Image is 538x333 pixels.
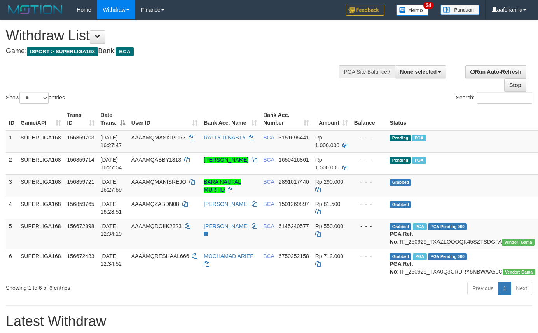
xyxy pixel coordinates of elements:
span: Marked by aafsoycanthlai [412,157,426,164]
span: [DATE] 16:27:47 [101,134,122,148]
span: Grabbed [390,223,411,230]
span: Rp 550.000 [315,223,343,229]
span: AAAAMQRESHAAL666 [131,253,189,259]
td: 6 [6,249,17,279]
img: MOTION_logo.png [6,4,65,16]
div: Showing 1 to 6 of 6 entries [6,281,218,292]
a: MOCHAMAD ARIEF [204,253,253,259]
button: None selected [395,65,447,78]
span: Copy 2891017440 to clipboard [279,179,309,185]
b: PGA Ref. No: [390,231,413,245]
td: SUPERLIGA168 [17,174,64,197]
span: AAAAMQMASKIPLI77 [131,134,186,141]
span: 156859714 [67,157,94,163]
span: 156859703 [67,134,94,141]
span: Rp 712.000 [315,253,343,259]
span: BCA [263,157,274,163]
span: AAAAMQABBY1313 [131,157,181,163]
td: 2 [6,152,17,174]
span: Grabbed [390,179,411,186]
a: [PERSON_NAME] [204,223,248,229]
td: SUPERLIGA168 [17,152,64,174]
span: Marked by aafsoycanthlai [413,223,426,230]
th: Amount: activate to sort column ascending [312,108,351,130]
th: Bank Acc. Name: activate to sort column ascending [201,108,260,130]
span: Copy 6750252158 to clipboard [279,253,309,259]
a: Run Auto-Refresh [465,65,526,78]
input: Search: [477,92,532,104]
span: AAAAMQMANISREJO [131,179,187,185]
span: BCA [263,179,274,185]
span: [DATE] 12:34:52 [101,253,122,267]
span: Copy 3151695441 to clipboard [279,134,309,141]
span: Vendor URL: https://trx31.1velocity.biz [502,239,535,246]
div: - - - [354,156,384,164]
span: BCA [116,47,133,56]
div: - - - [354,222,384,230]
span: BCA [263,253,274,259]
th: User ID: activate to sort column ascending [128,108,201,130]
img: Feedback.jpg [346,5,384,16]
span: 156672398 [67,223,94,229]
th: Status [386,108,538,130]
span: BCA [263,223,274,229]
span: Rp 290.000 [315,179,343,185]
th: Date Trans.: activate to sort column descending [98,108,128,130]
td: SUPERLIGA168 [17,130,64,153]
th: ID [6,108,17,130]
a: RAFLY DINASTY [204,134,246,141]
td: 3 [6,174,17,197]
img: panduan.png [440,5,479,15]
td: 5 [6,219,17,249]
span: Marked by aafsoycanthlai [413,253,426,260]
a: [PERSON_NAME] [204,157,248,163]
span: ISPORT > SUPERLIGA168 [27,47,98,56]
span: PGA Pending [428,223,467,230]
th: Trans ID: activate to sort column ascending [64,108,98,130]
b: PGA Ref. No: [390,261,413,275]
span: AAAAMQDOIIK2323 [131,223,182,229]
div: - - - [354,252,384,260]
span: BCA [263,134,274,141]
a: [PERSON_NAME] [204,201,248,207]
div: - - - [354,134,384,141]
span: Rp 1.500.000 [315,157,339,171]
a: BARA NAUFAL MURFID [204,179,241,193]
span: 156672433 [67,253,94,259]
span: 156859765 [67,201,94,207]
span: [DATE] 16:27:54 [101,157,122,171]
label: Search: [456,92,532,104]
div: - - - [354,178,384,186]
td: SUPERLIGA168 [17,197,64,219]
h1: Latest Withdraw [6,314,532,329]
td: SUPERLIGA168 [17,219,64,249]
span: [DATE] 16:27:59 [101,179,122,193]
span: 156859721 [67,179,94,185]
a: Previous [467,282,498,295]
td: TF_250929_TXAZLOOOQK45SZTSDGFA [386,219,538,249]
span: PGA Pending [428,253,467,260]
span: Copy 1650416861 to clipboard [279,157,309,163]
span: Marked by aafsoycanthlai [412,135,426,141]
h4: Game: Bank: [6,47,351,55]
span: AAAAMQZABDN08 [131,201,179,207]
span: Pending [390,157,410,164]
span: Rp 1.000.000 [315,134,339,148]
td: 1 [6,130,17,153]
span: None selected [400,69,437,75]
th: Balance [351,108,387,130]
span: [DATE] 16:28:51 [101,201,122,215]
span: Rp 81.500 [315,201,341,207]
span: Copy 1501269897 to clipboard [279,201,309,207]
a: Next [511,282,532,295]
h1: Withdraw List [6,28,351,44]
a: 1 [498,282,511,295]
span: Copy 6145240577 to clipboard [279,223,309,229]
span: BCA [263,201,274,207]
a: Stop [504,78,526,92]
th: Bank Acc. Number: activate to sort column ascending [260,108,312,130]
label: Show entries [6,92,65,104]
td: 4 [6,197,17,219]
span: [DATE] 12:34:19 [101,223,122,237]
span: Grabbed [390,201,411,208]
